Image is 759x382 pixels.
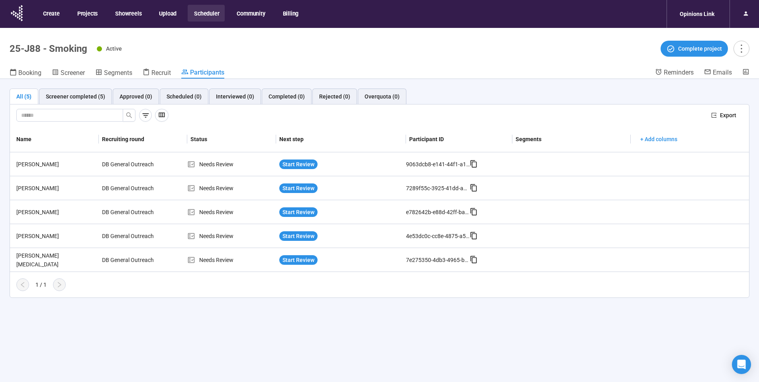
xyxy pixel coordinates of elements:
[53,278,66,291] button: right
[282,160,314,169] span: Start Review
[126,112,132,118] span: search
[675,6,719,22] div: Opinions Link
[276,126,406,152] th: Next step
[279,159,318,169] button: Start Review
[279,183,318,193] button: Start Review
[406,184,470,193] div: 7289f55c-3925-41dd-aa40-b74e42f9cd38
[720,111,736,120] span: Export
[406,160,470,169] div: 9063dcb8-e141-44f1-a1cc-d1654c6c4ebd
[406,256,470,264] div: 7e275350-4db3-4965-b476-0a5e328e2363
[10,43,87,54] h1: 25-J88 - Smoking
[279,231,318,241] button: Start Review
[678,44,722,53] span: Complete project
[99,157,159,172] div: DB General Outreach
[35,280,47,289] div: 1 / 1
[188,5,225,22] button: Scheduler
[109,5,147,22] button: Showreels
[187,184,276,193] div: Needs Review
[99,181,159,196] div: DB General Outreach
[277,5,304,22] button: Billing
[10,68,41,79] a: Booking
[190,69,224,76] span: Participants
[52,68,85,79] a: Screener
[13,184,99,193] div: [PERSON_NAME]
[13,251,99,269] div: [PERSON_NAME][MEDICAL_DATA]
[282,232,314,240] span: Start Review
[736,43,747,54] span: more
[153,5,182,22] button: Upload
[216,92,254,101] div: Interviewed (0)
[713,69,732,76] span: Emails
[705,109,743,122] button: exportExport
[151,69,171,77] span: Recruit
[406,208,470,217] div: e782642b-e88d-42ff-ba3d-0696aae63aac
[99,228,159,244] div: DB General Outreach
[99,126,188,152] th: Recruiting round
[99,205,159,220] div: DB General Outreach
[187,256,276,264] div: Needs Review
[282,256,314,264] span: Start Review
[13,232,99,240] div: [PERSON_NAME]
[181,68,224,79] a: Participants
[46,92,105,101] div: Screener completed (5)
[732,355,751,374] div: Open Intercom Messenger
[664,69,694,76] span: Reminders
[167,92,202,101] div: Scheduled (0)
[20,282,26,288] span: left
[704,68,732,78] a: Emails
[634,133,684,146] button: + Add columns
[279,207,318,217] button: Start Review
[187,208,276,217] div: Needs Review
[18,69,41,77] span: Booking
[187,232,276,240] div: Needs Review
[13,160,99,169] div: [PERSON_NAME]
[71,5,103,22] button: Projects
[230,5,271,22] button: Community
[106,45,122,52] span: Active
[282,208,314,217] span: Start Review
[99,252,159,268] div: DB General Outreach
[143,68,171,79] a: Recruit
[319,92,350,101] div: Rejected (0)
[123,109,135,122] button: search
[37,5,65,22] button: Create
[120,92,152,101] div: Approved (0)
[16,92,31,101] div: All (5)
[365,92,400,101] div: Overquota (0)
[104,69,132,77] span: Segments
[56,282,63,288] span: right
[187,160,276,169] div: Needs Review
[187,126,276,152] th: Status
[279,255,318,265] button: Start Review
[10,126,99,152] th: Name
[95,68,132,79] a: Segments
[61,69,85,77] span: Screener
[661,41,728,57] button: Complete project
[734,41,749,57] button: more
[711,112,717,118] span: export
[640,135,677,144] span: + Add columns
[655,68,694,78] a: Reminders
[406,126,512,152] th: Participant ID
[16,278,29,291] button: left
[282,184,314,193] span: Start Review
[269,92,305,101] div: Completed (0)
[406,232,470,240] div: 4e53dc0c-cc8e-4875-a595-d53140538c14
[512,126,631,152] th: Segments
[13,208,99,217] div: [PERSON_NAME]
